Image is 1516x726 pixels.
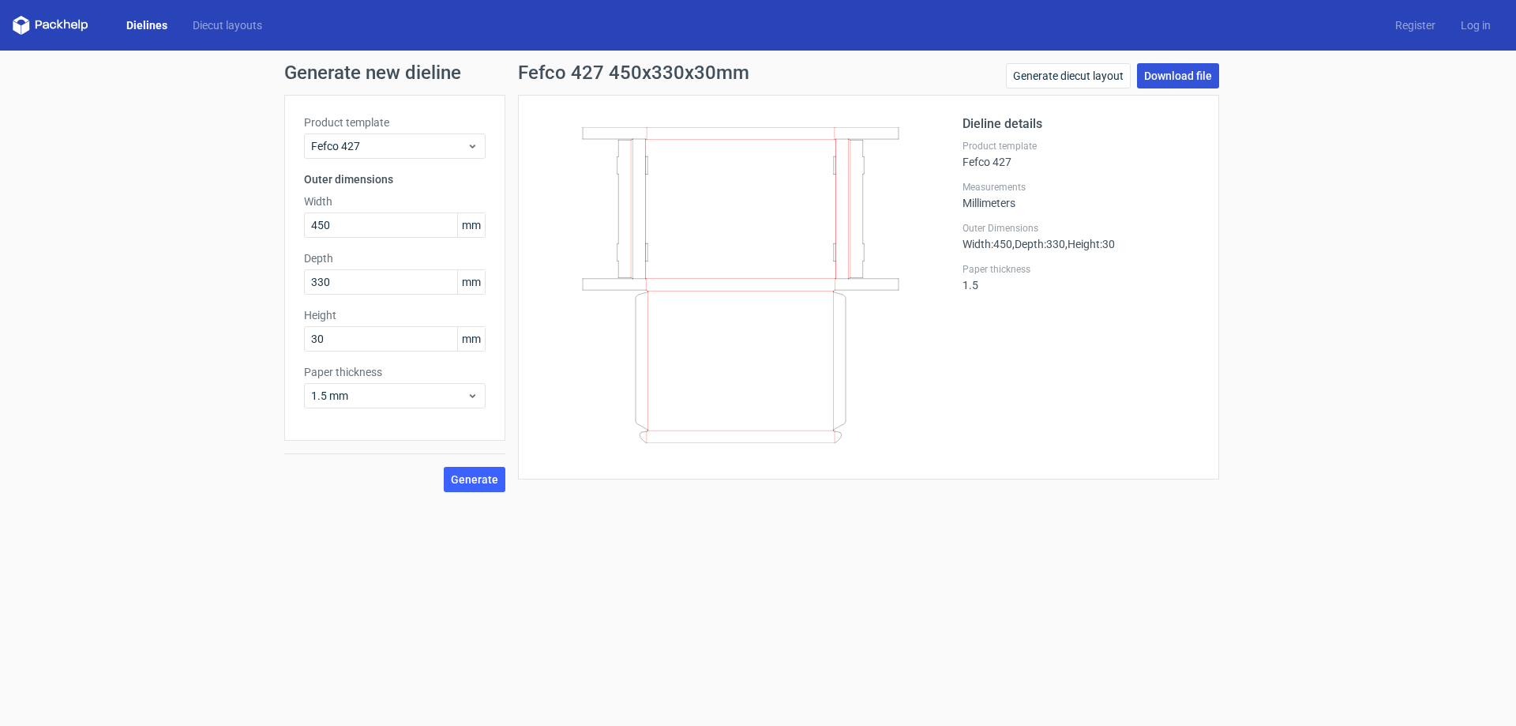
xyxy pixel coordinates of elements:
[518,63,749,82] h1: Fefco 427 450x330x30mm
[311,138,467,154] span: Fefco 427
[1137,63,1219,88] a: Download file
[457,213,485,237] span: mm
[457,270,485,294] span: mm
[451,474,498,485] span: Generate
[304,115,486,130] label: Product template
[963,140,1199,168] div: Fefco 427
[284,63,1232,82] h1: Generate new dieline
[457,327,485,351] span: mm
[304,307,486,323] label: Height
[963,140,1199,152] label: Product template
[963,238,1012,250] span: Width : 450
[1065,238,1115,250] span: , Height : 30
[311,388,467,404] span: 1.5 mm
[963,115,1199,134] h2: Dieline details
[963,181,1199,209] div: Millimeters
[963,263,1199,276] label: Paper thickness
[304,194,486,209] label: Width
[304,250,486,266] label: Depth
[180,17,275,33] a: Diecut layouts
[114,17,180,33] a: Dielines
[1448,17,1503,33] a: Log in
[304,364,486,380] label: Paper thickness
[1012,238,1065,250] span: , Depth : 330
[1006,63,1131,88] a: Generate diecut layout
[444,467,505,492] button: Generate
[963,181,1199,194] label: Measurements
[963,263,1199,292] div: 1.5
[963,222,1199,235] label: Outer Dimensions
[304,171,486,187] h3: Outer dimensions
[1383,17,1448,33] a: Register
